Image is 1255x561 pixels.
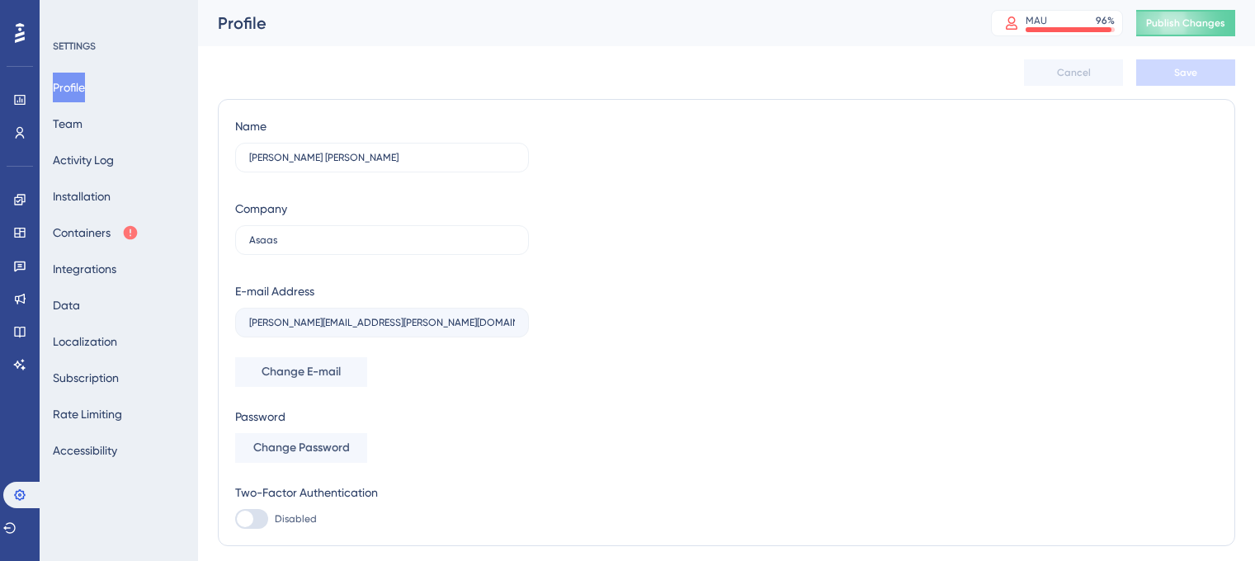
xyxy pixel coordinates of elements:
div: 96 % [1096,14,1115,27]
button: Activity Log [53,145,114,175]
div: Profile [218,12,950,35]
div: SETTINGS [53,40,186,53]
input: E-mail Address [249,317,515,328]
div: E-mail Address [235,281,314,301]
button: Team [53,109,83,139]
button: Profile [53,73,85,102]
div: Company [235,199,287,219]
div: Name [235,116,267,136]
button: Installation [53,181,111,211]
button: Integrations [53,254,116,284]
button: Subscription [53,363,119,393]
button: Data [53,290,80,320]
button: Save [1136,59,1235,86]
span: Disabled [275,512,317,526]
button: Change E-mail [235,357,367,387]
button: Change Password [235,433,367,463]
span: Save [1174,66,1197,79]
div: Two-Factor Authentication [235,483,529,502]
span: Publish Changes [1146,16,1225,30]
button: Publish Changes [1136,10,1235,36]
div: Password [235,407,529,427]
button: Cancel [1024,59,1123,86]
span: Change E-mail [262,362,341,382]
button: Localization [53,327,117,356]
input: Company Name [249,234,515,246]
div: MAU [1026,14,1047,27]
input: Name Surname [249,152,515,163]
span: Change Password [253,438,350,458]
button: Rate Limiting [53,399,122,429]
button: Containers [53,218,139,247]
span: Cancel [1057,66,1091,79]
button: Accessibility [53,436,117,465]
